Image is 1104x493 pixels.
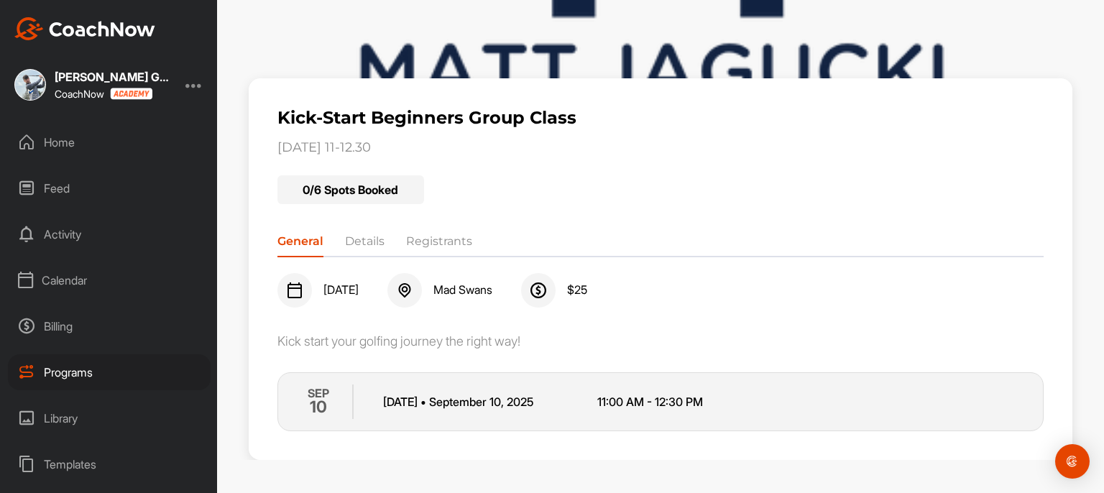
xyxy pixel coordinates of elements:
[433,283,492,298] span: Mad Swans
[406,233,472,256] li: Registrants
[420,395,426,409] span: •
[55,71,170,83] div: [PERSON_NAME] Golf Performance
[8,170,211,206] div: Feed
[8,354,211,390] div: Programs
[530,282,547,299] img: svg+xml;base64,PHN2ZyB3aWR0aD0iMjQiIGhlaWdodD0iMjQiIHZpZXdCb3g9IjAgMCAyNCAyNCIgZmlsbD0ibm9uZSIgeG...
[345,233,385,256] li: Details
[8,400,211,436] div: Library
[383,393,597,410] p: [DATE] September 10 , 2025
[323,283,359,298] span: [DATE]
[8,216,211,252] div: Activity
[567,283,587,298] span: $ 25
[310,395,327,419] h2: 10
[14,17,155,40] img: CoachNow
[597,393,811,410] p: 11:00 AM - 12:30 PM
[277,333,1044,349] div: Kick start your golfing journey the right way!
[1055,444,1090,479] div: Open Intercom Messenger
[396,282,413,299] img: svg+xml;base64,PHN2ZyB3aWR0aD0iMjQiIGhlaWdodD0iMjQiIHZpZXdCb3g9IjAgMCAyNCAyNCIgZmlsbD0ibm9uZSIgeG...
[8,308,211,344] div: Billing
[8,446,211,482] div: Templates
[110,88,152,100] img: CoachNow acadmey
[286,282,303,299] img: svg+xml;base64,PHN2ZyB3aWR0aD0iMjQiIGhlaWdodD0iMjQiIHZpZXdCb3g9IjAgMCAyNCAyNCIgZmlsbD0ibm9uZSIgeG...
[8,262,211,298] div: Calendar
[55,88,152,100] div: CoachNow
[277,175,424,204] div: 0 / 6 Spots Booked
[277,140,891,156] p: [DATE] 11-12.30
[308,384,329,402] p: SEP
[277,107,891,128] p: Kick-Start Beginners Group Class
[14,69,46,101] img: square_0873d4d2f4113d046cf497d4cfcba783.jpg
[277,233,323,256] li: General
[8,124,211,160] div: Home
